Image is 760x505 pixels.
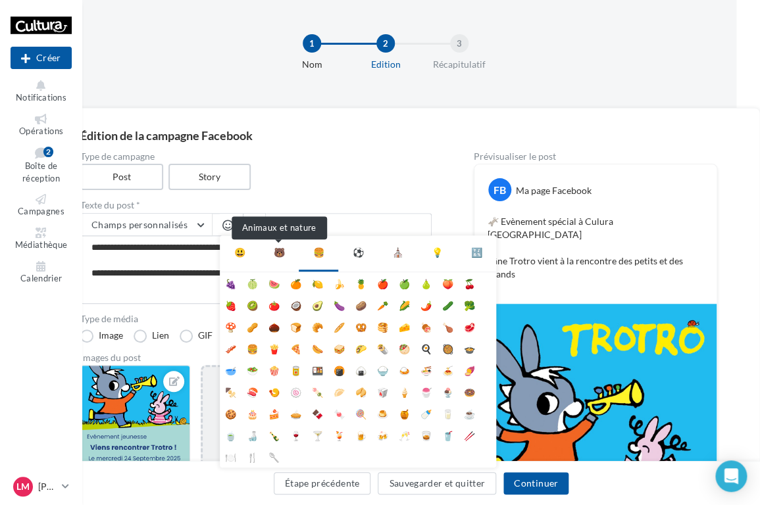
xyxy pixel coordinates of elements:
[38,480,57,493] p: [PERSON_NAME]
[81,214,212,236] button: Champs personnalisés
[22,161,60,184] span: Boîte de réception
[285,294,307,316] li: 🥥
[313,246,324,259] div: 🍔
[11,191,72,220] a: Campagnes
[488,178,511,201] div: FB
[328,294,350,316] li: 🍆
[393,337,415,359] li: 🥙
[263,316,285,337] li: 🌰
[11,78,72,106] button: Notifications
[19,126,63,136] span: Opérations
[241,446,263,468] li: 🍴
[437,294,459,316] li: 🥒
[393,294,415,316] li: 🌽
[15,239,68,250] span: Médiathèque
[285,381,307,402] li: 🍥
[241,316,263,337] li: 🥜
[393,381,415,402] li: 🍦
[220,424,241,446] li: 🍵
[393,316,415,337] li: 🧀
[274,472,371,494] button: Étape précédente
[372,294,393,316] li: 🥕
[11,474,72,499] a: LM [PERSON_NAME]
[307,316,328,337] li: 🥐
[263,446,285,468] li: 🥄
[437,316,459,337] li: 🍗
[307,272,328,294] li: 🍋
[307,424,328,446] li: 🍸
[234,246,245,259] div: 😃
[16,480,30,493] span: LM
[350,294,372,316] li: 🥔
[241,272,263,294] li: 🍈
[415,424,437,446] li: 🥃
[715,460,747,492] div: Open Intercom Messenger
[372,359,393,381] li: 🍚
[241,424,263,446] li: 🍶
[263,272,285,294] li: 🍉
[274,246,285,259] div: 🐻
[350,359,372,381] li: 🍙
[459,316,480,337] li: 🥩
[328,337,350,359] li: 🥪
[11,47,72,69] button: Créer
[353,246,364,259] div: ⚽
[415,316,437,337] li: 🍖
[220,359,241,381] li: 🥣
[459,359,480,381] li: 🍠
[343,58,428,71] div: Edition
[11,225,72,253] a: Médiathèque
[392,246,403,259] div: ⛪
[459,402,480,424] li: ☕
[372,272,393,294] li: 🍎
[263,294,285,316] li: 🍅
[474,152,717,161] div: Prévisualiser le post
[307,381,328,402] li: 🍡
[285,402,307,424] li: 🥧
[415,337,437,359] li: 🍳
[285,359,307,381] li: 🥫
[328,424,350,446] li: 🍹
[43,147,53,157] div: 2
[220,402,241,424] li: 🍪
[372,402,393,424] li: 🍮
[220,294,241,316] li: 🍓
[415,359,437,381] li: 🍜
[285,272,307,294] li: 🍊
[241,337,263,359] li: 🍔
[372,424,393,446] li: 🍻
[285,316,307,337] li: 🍞
[328,316,350,337] li: 🥖
[328,272,350,294] li: 🍌
[263,337,285,359] li: 🍟
[378,472,496,494] button: Sauvegarder et quitter
[437,402,459,424] li: 🥛
[376,34,395,53] div: 2
[16,92,66,103] span: Notifications
[307,337,328,359] li: 🌭
[350,424,372,446] li: 🍺
[241,359,263,381] li: 🥗
[11,111,72,139] a: Opérations
[432,246,443,259] div: 💡
[459,337,480,359] li: 🍲
[91,219,188,230] span: Champs personnalisés
[241,381,263,402] li: 🍣
[180,329,213,343] label: GIF
[307,359,328,381] li: 🍱
[18,206,64,217] span: Campagnes
[350,272,372,294] li: 🍍
[220,381,241,402] li: 🍢
[328,381,350,402] li: 🥟
[350,402,372,424] li: 🍭
[80,201,432,210] label: Texte du post *
[307,402,328,424] li: 🍫
[20,273,62,283] span: Calendrier
[303,34,321,53] div: 1
[80,329,123,343] label: Image
[80,130,738,141] div: Édition de la campagne Facebook
[437,359,459,381] li: 🍝
[263,381,285,402] li: 🍤
[459,272,480,294] li: 🍒
[232,216,327,239] div: Animaux et nature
